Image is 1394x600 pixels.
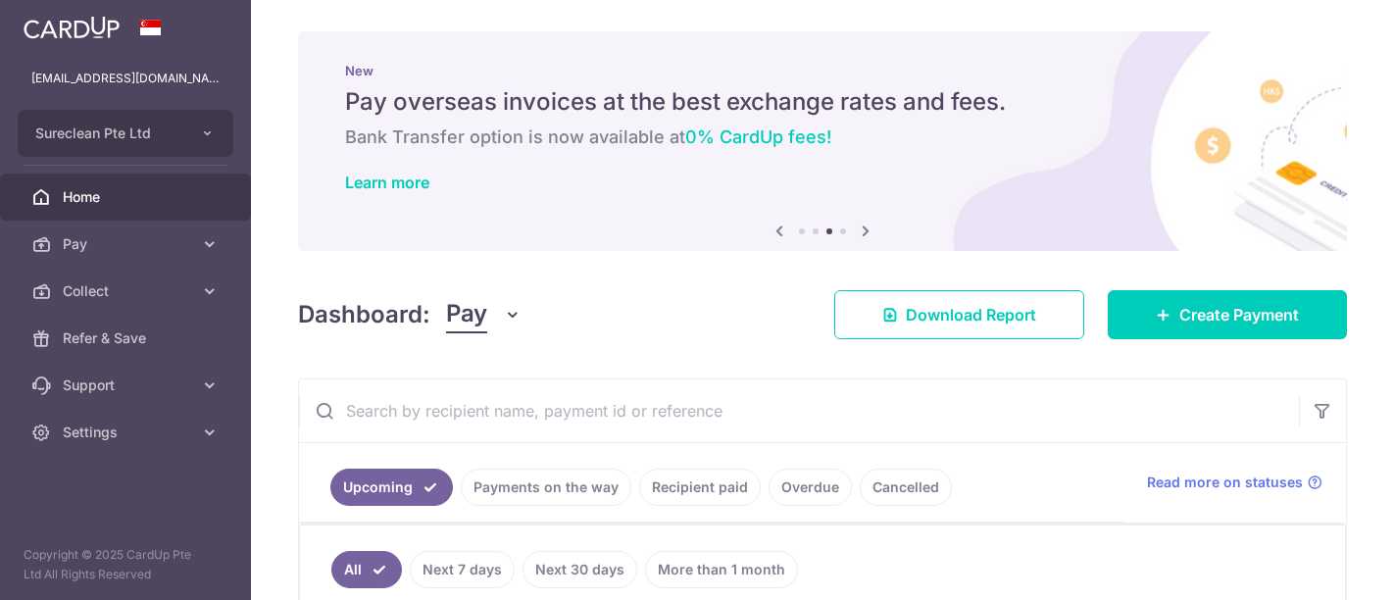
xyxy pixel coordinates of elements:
a: Overdue [769,469,852,506]
a: Payments on the way [461,469,631,506]
p: New [345,63,1300,78]
a: Next 30 days [523,551,637,588]
a: Cancelled [860,469,952,506]
a: Next 7 days [410,551,515,588]
input: Search by recipient name, payment id or reference [299,379,1299,442]
h6: Bank Transfer option is now available at [345,125,1300,149]
iframe: Opens a widget where you can find more information [1269,541,1374,590]
span: Collect [63,281,192,301]
a: Read more on statuses [1147,473,1322,492]
a: Upcoming [330,469,453,506]
a: Download Report [834,290,1084,339]
span: Refer & Save [63,328,192,348]
p: [EMAIL_ADDRESS][DOMAIN_NAME] [31,69,220,88]
a: Create Payment [1108,290,1347,339]
span: 0% CardUp fees! [685,126,831,147]
span: Support [63,375,192,395]
img: CardUp [24,16,120,39]
img: International Invoice Banner [298,31,1347,251]
a: Learn more [345,173,429,192]
span: Create Payment [1179,303,1299,326]
span: Pay [63,234,192,254]
button: Pay [446,296,522,333]
h4: Dashboard: [298,297,430,332]
a: All [331,551,402,588]
span: Home [63,187,192,207]
button: Sureclean Pte Ltd [18,110,233,157]
a: Recipient paid [639,469,761,506]
span: Sureclean Pte Ltd [35,124,180,143]
span: Read more on statuses [1147,473,1303,492]
span: Pay [446,296,487,333]
a: More than 1 month [645,551,798,588]
span: Download Report [906,303,1036,326]
span: Settings [63,423,192,442]
h5: Pay overseas invoices at the best exchange rates and fees. [345,86,1300,118]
